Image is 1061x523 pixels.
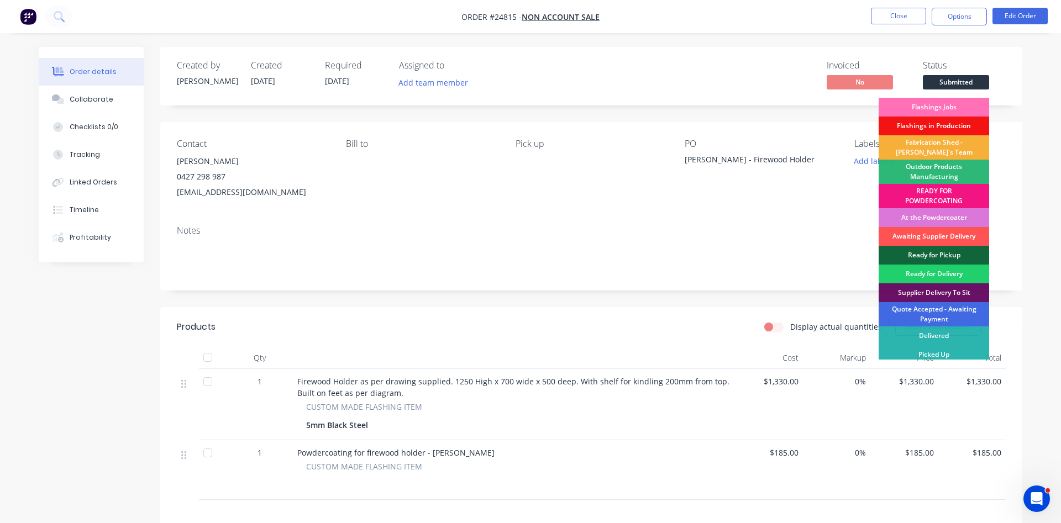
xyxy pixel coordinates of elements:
[70,233,111,242] div: Profitability
[177,225,1006,236] div: Notes
[306,461,422,472] span: CUSTOM MADE FLASHING ITEM
[803,347,871,369] div: Markup
[522,12,600,22] a: NON ACCOUNT SALE
[879,135,989,160] div: Fabrication Shed - [PERSON_NAME]'s Team
[39,58,144,86] button: Order details
[177,139,328,149] div: Contact
[306,401,422,413] span: CUSTOM MADE FLASHING ITEM
[177,75,238,87] div: [PERSON_NAME]
[461,12,522,22] span: Order #24815 -
[943,376,1002,387] span: $1,330.00
[39,113,144,141] button: Checklists 0/0
[739,376,799,387] span: $1,330.00
[258,447,262,458] span: 1
[70,150,100,160] div: Tracking
[879,184,989,208] div: READY FOR POWDERCOATING
[177,320,216,334] div: Products
[879,326,989,345] div: Delivered
[325,60,386,71] div: Required
[827,60,910,71] div: Invoiced
[70,94,113,104] div: Collaborate
[251,60,312,71] div: Created
[685,154,823,169] div: [PERSON_NAME] - Firewood Holder
[70,205,99,215] div: Timeline
[848,154,899,168] button: Add labels
[879,208,989,227] div: At the Powdercoater
[790,321,882,332] label: Display actual quantities
[227,347,293,369] div: Qty
[39,196,144,224] button: Timeline
[399,75,474,90] button: Add team member
[943,447,1002,458] span: $185.00
[20,8,36,25] img: Factory
[879,98,989,117] div: Flashings Jobs
[879,265,989,283] div: Ready for Delivery
[879,345,989,364] div: Picked Up
[297,376,732,398] span: Firewood Holder as per drawing supplied. 1250 High x 700 wide x 500 deep. With shelf for kindling...
[70,67,117,77] div: Order details
[177,60,238,71] div: Created by
[70,122,118,132] div: Checklists 0/0
[393,75,474,90] button: Add team member
[827,75,893,89] span: No
[177,184,328,200] div: [EMAIL_ADDRESS][DOMAIN_NAME]
[346,139,497,149] div: Bill to
[39,168,144,196] button: Linked Orders
[516,139,667,149] div: Pick up
[177,169,328,184] div: 0427 298 987
[879,302,989,326] div: Quote Accepted - Awaiting Payment
[875,376,934,387] span: $1,330.00
[932,8,987,25] button: Options
[854,139,1006,149] div: Labels
[992,8,1048,24] button: Edit Order
[871,8,926,24] button: Close
[735,347,803,369] div: Cost
[923,75,989,92] button: Submitted
[923,60,1006,71] div: Status
[39,86,144,113] button: Collaborate
[306,417,372,433] div: 5mm Black Steel
[879,117,989,135] div: Flashings in Production
[325,76,349,86] span: [DATE]
[297,447,495,458] span: Powdercoating for firewood holder - [PERSON_NAME]
[258,376,262,387] span: 1
[739,447,799,458] span: $185.00
[1023,485,1050,512] iframe: Intercom live chat
[39,141,144,168] button: Tracking
[870,347,938,369] div: Price
[39,224,144,251] button: Profitability
[70,177,117,187] div: Linked Orders
[879,283,989,302] div: Supplier Delivery To Sit
[685,139,836,149] div: PO
[807,447,866,458] span: 0%
[807,376,866,387] span: 0%
[251,76,275,86] span: [DATE]
[923,75,989,89] span: Submitted
[177,154,328,200] div: [PERSON_NAME]0427 298 987[EMAIL_ADDRESS][DOMAIN_NAME]
[875,447,934,458] span: $185.00
[879,160,989,184] div: Outdoor Products Manufacturing
[177,154,328,169] div: [PERSON_NAME]
[879,246,989,265] div: Ready for Pickup
[399,60,510,71] div: Assigned to
[879,227,989,246] div: Awaiting Supplier Delivery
